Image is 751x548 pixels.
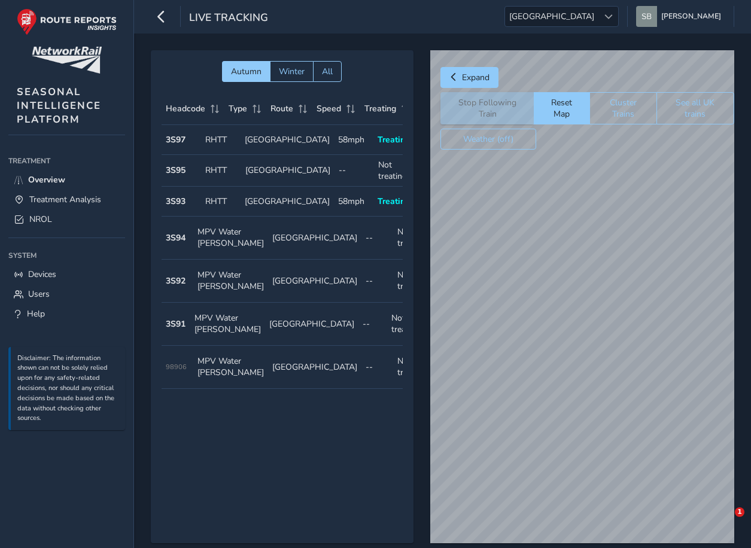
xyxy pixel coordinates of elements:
img: rr logo [17,8,117,35]
div: Treatment [8,152,125,170]
td: 58mph [334,125,373,155]
td: -- [358,303,387,346]
td: MPV Water [PERSON_NAME] [190,303,265,346]
td: [GEOGRAPHIC_DATA] [241,187,334,217]
a: Overview [8,170,125,190]
span: NROL [29,214,52,225]
td: -- [361,217,393,260]
td: MPV Water [PERSON_NAME] [193,217,268,260]
span: Route [270,103,293,114]
button: Cluster Trains [589,92,656,124]
span: Treating [364,103,396,114]
td: Not treating [387,303,424,346]
td: RHTT [201,187,241,217]
strong: 3S93 [166,196,186,207]
button: Winter [270,61,313,82]
span: Devices [28,269,56,280]
div: System [8,246,125,264]
td: [GEOGRAPHIC_DATA] [268,260,361,303]
span: Winter [279,66,305,77]
td: [GEOGRAPHIC_DATA] [268,346,361,389]
span: [PERSON_NAME] [661,6,721,27]
td: RHTT [201,125,241,155]
td: 58mph [334,187,373,217]
span: All [322,66,333,77]
a: Help [8,304,125,324]
span: Users [28,288,50,300]
td: -- [361,260,393,303]
button: [PERSON_NAME] [636,6,725,27]
td: Not treating [374,155,414,187]
td: Not treating [393,217,430,260]
button: See all UK trains [656,92,734,124]
img: customer logo [32,47,102,74]
a: Users [8,284,125,304]
strong: 3S97 [166,134,186,145]
td: -- [361,346,393,389]
span: Autumn [231,66,262,77]
a: Treatment Analysis [8,190,125,209]
button: Expand [440,67,498,88]
a: Devices [8,264,125,284]
span: Live Tracking [189,10,268,27]
td: MPV Water [PERSON_NAME] [193,260,268,303]
p: Disclaimer: The information shown can not be solely relied upon for any safety-related decisions,... [17,354,119,424]
span: Type [229,103,247,114]
strong: 3S91 [166,318,186,330]
a: NROL [8,209,125,229]
span: Expand [462,72,489,83]
td: Not treating [393,346,430,389]
td: [GEOGRAPHIC_DATA] [268,217,361,260]
button: Reset Map [534,92,589,124]
span: Help [27,308,45,319]
span: Treating [378,196,410,207]
button: All [313,61,342,82]
button: Autumn [222,61,270,82]
td: [GEOGRAPHIC_DATA] [265,303,358,346]
td: Not treating [393,260,430,303]
td: RHTT [201,155,241,187]
span: 1 [735,507,744,517]
span: Treatment Analysis [29,194,101,205]
img: diamond-layout [636,6,657,27]
td: MPV Water [PERSON_NAME] [193,346,268,389]
td: [GEOGRAPHIC_DATA] [241,155,335,187]
span: Overview [28,174,65,185]
td: -- [335,155,375,187]
span: Headcode [166,103,205,114]
span: SEASONAL INTELLIGENCE PLATFORM [17,85,101,126]
span: 98906 [166,363,187,372]
span: [GEOGRAPHIC_DATA] [505,7,598,26]
strong: 3S94 [166,232,186,243]
iframe: Intercom live chat [710,507,739,536]
span: Treating [378,134,410,145]
button: Weather (off) [440,129,536,150]
strong: 3S95 [166,165,186,176]
span: Speed [317,103,341,114]
strong: 3S92 [166,275,186,287]
td: [GEOGRAPHIC_DATA] [241,125,334,155]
